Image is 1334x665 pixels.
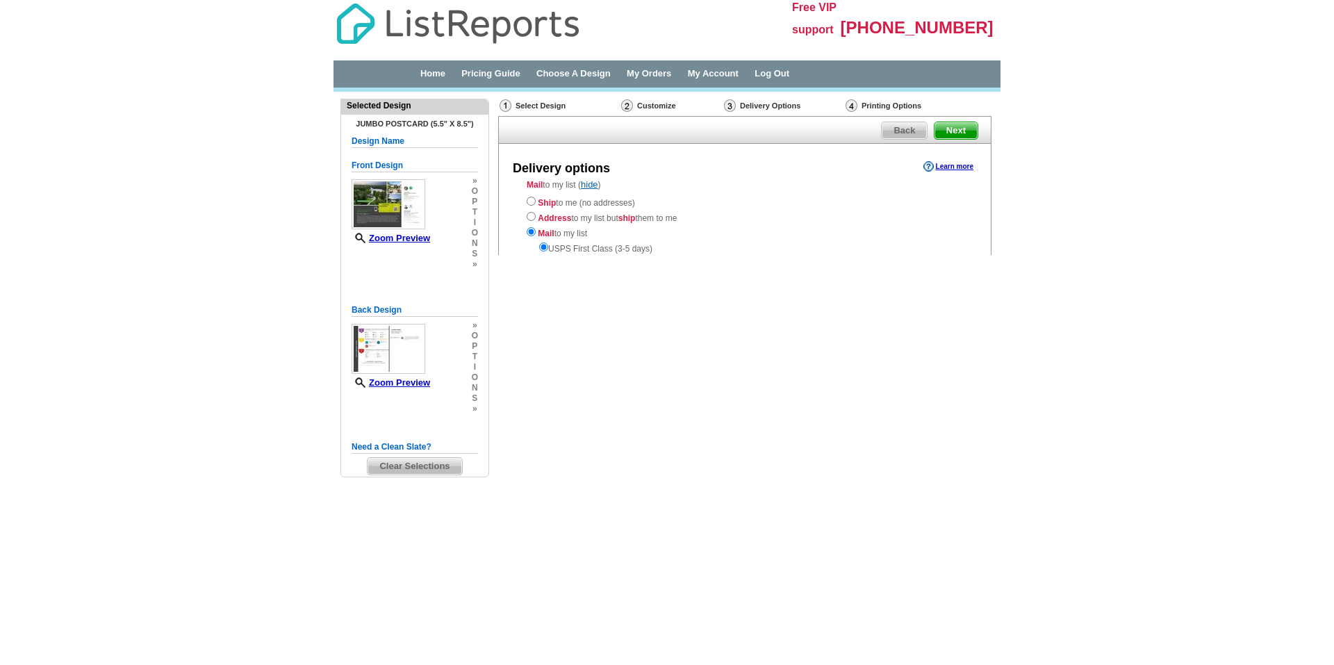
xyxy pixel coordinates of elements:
[755,68,789,79] a: Log Out
[472,238,478,249] span: n
[724,99,736,112] img: Delivery Options
[472,197,478,207] span: p
[844,99,968,113] div: Printing Options
[581,179,598,190] a: hide
[472,259,478,270] span: »
[527,240,963,255] div: USPS First Class (3-5 days)
[472,372,478,383] span: o
[472,404,478,414] span: »
[513,160,610,178] div: Delivery options
[352,159,478,172] h5: Front Design
[472,341,478,352] span: p
[352,377,430,388] a: Zoom Preview
[792,1,837,35] span: Free VIP support
[536,68,611,79] a: Choose A Design
[538,198,556,208] strong: Ship
[472,320,478,331] span: »
[846,99,857,112] img: Printing Options & Summary
[368,458,461,475] span: Clear Selections
[538,213,571,223] strong: Address
[923,161,973,172] a: Learn more
[472,383,478,393] span: n
[934,122,978,139] span: Next
[472,331,478,341] span: o
[499,179,991,255] div: to my list ( )
[472,249,478,259] span: s
[627,68,671,79] a: My Orders
[618,213,636,223] strong: ship
[472,362,478,372] span: i
[527,180,543,190] strong: Mail
[352,120,478,128] h4: Jumbo Postcard (5.5" x 8.5")
[723,99,844,116] div: Delivery Options
[498,99,620,116] div: Select Design
[881,122,928,140] a: Back
[472,176,478,186] span: »
[352,324,425,374] img: small-thumb.jpg
[472,186,478,197] span: o
[472,352,478,362] span: t
[527,194,963,255] div: to me (no addresses) to my list but them to me to my list
[688,68,739,79] a: My Account
[841,18,994,37] span: [PHONE_NUMBER]
[352,304,478,317] h5: Back Design
[472,207,478,217] span: t
[538,229,554,238] strong: Mail
[472,217,478,228] span: i
[620,99,723,113] div: Customize
[882,122,927,139] span: Back
[621,99,633,112] img: Customize
[500,99,511,112] img: Select Design
[352,179,425,229] img: small-thumb.jpg
[472,393,478,404] span: s
[472,228,478,238] span: o
[461,68,520,79] a: Pricing Guide
[352,233,430,243] a: Zoom Preview
[352,135,478,148] h5: Design Name
[420,68,445,79] a: Home
[341,99,488,112] div: Selected Design
[352,441,478,454] h5: Need a Clean Slate?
